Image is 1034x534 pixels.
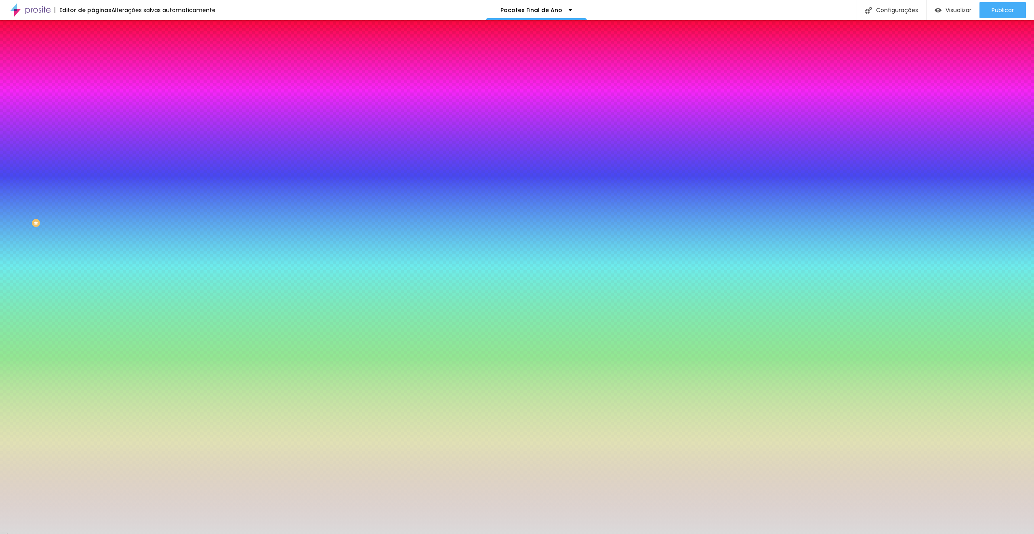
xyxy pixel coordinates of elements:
div: Editor de páginas [55,7,111,13]
button: Visualizar [927,2,979,18]
img: Icone [865,7,872,14]
span: Visualizar [946,7,971,13]
img: view-1.svg [935,7,942,14]
span: Publicar [992,7,1014,13]
button: Publicar [979,2,1026,18]
div: Alterações salvas automaticamente [111,7,216,13]
p: Pacotes Final de Ano [500,7,562,13]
